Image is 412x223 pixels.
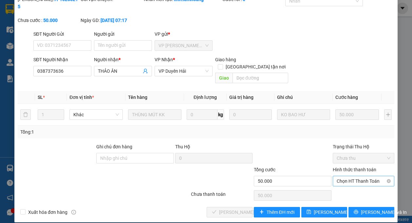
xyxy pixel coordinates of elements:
[335,95,358,100] span: Cước hàng
[229,95,253,100] span: Giá trị hàng
[277,109,330,120] input: Ghi Chú
[69,95,94,100] span: Đơn vị tính
[128,95,147,100] span: Tên hàng
[96,144,132,149] label: Ghi chú đơn hàng
[223,63,288,70] span: [GEOGRAPHIC_DATA] tận nơi
[101,18,127,23] b: [DATE] 07:17
[314,209,366,216] span: [PERSON_NAME] thay đổi
[259,210,264,215] span: plus
[3,28,96,41] p: NHẬN:
[190,191,253,202] div: Chưa thanh toán
[387,179,391,183] span: close-circle
[361,209,407,216] span: [PERSON_NAME] và In
[20,109,31,120] button: delete
[26,209,70,216] span: Xuất hóa đơn hàng
[335,109,379,120] input: 0
[128,109,181,120] input: VD: Bàn, Ghế
[3,19,42,25] span: [PERSON_NAME]
[254,207,300,217] button: plusThêm ĐH mới
[233,73,288,83] input: Dọc đường
[307,210,311,215] span: save
[333,167,376,172] label: Hình thức thanh toán
[3,13,64,25] span: VP [PERSON_NAME] -
[337,176,390,186] span: Chọn HT Thanh Toán
[4,42,22,48] span: KHÁCH
[348,207,394,217] button: printer[PERSON_NAME] và In
[3,49,16,55] span: GIAO:
[217,109,224,120] span: kg
[301,207,347,217] button: save[PERSON_NAME] thay đổi
[3,42,22,48] span: -
[18,17,79,24] div: Chưa cước :
[207,207,253,217] button: check[PERSON_NAME] và Giao hàng
[73,110,119,120] span: Khác
[274,91,333,104] th: Ghi chú
[3,13,96,25] p: GỬI:
[96,153,174,163] input: Ghi chú đơn hàng
[3,28,66,41] span: VP [PERSON_NAME] ([GEOGRAPHIC_DATA])
[215,57,236,62] span: Giao hàng
[20,128,159,136] div: Tổng: 1
[94,56,152,63] div: Người nhận
[159,41,209,50] span: VP Trần Phú (Hàng)
[94,30,152,38] div: Người gửi
[267,209,294,216] span: Thêm ĐH mới
[155,30,213,38] div: VP gửi
[71,210,76,214] span: info-circle
[384,109,392,120] button: plus
[337,153,390,163] span: Chưa thu
[38,95,43,100] span: SL
[229,109,272,120] input: 0
[143,68,148,74] span: user-add
[43,18,58,23] b: 50.000
[215,73,233,83] span: Giao
[333,143,394,150] div: Trạng thái Thu Hộ
[155,57,173,62] span: VP Nhận
[22,4,76,10] strong: BIÊN NHẬN GỬI HÀNG
[33,30,91,38] div: SĐT Người Gửi
[159,66,209,76] span: VP Duyên Hải
[254,167,275,172] span: Tổng cước
[33,56,91,63] div: SĐT Người Nhận
[194,95,217,100] span: Định lượng
[175,144,190,149] span: Thu Hộ
[354,210,358,215] span: printer
[81,17,142,24] div: Ngày GD:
